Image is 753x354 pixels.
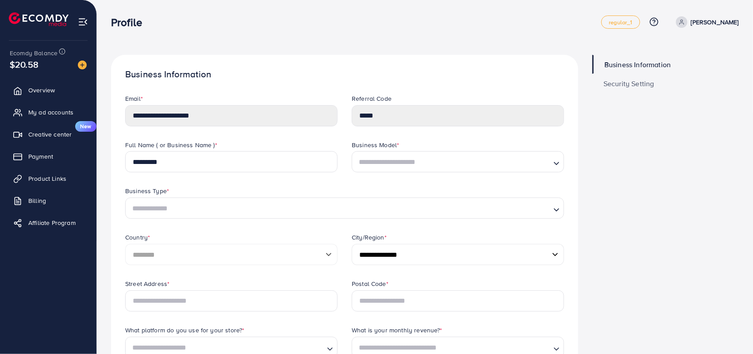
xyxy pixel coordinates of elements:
span: Product Links [28,174,66,183]
a: Billing [7,192,90,209]
a: [PERSON_NAME] [672,16,739,28]
img: menu [78,17,88,27]
a: My ad accounts [7,103,90,121]
label: What is your monthly revenue? [352,326,442,335]
label: Country [125,233,150,242]
span: Payment [28,152,53,161]
input: Search for option [356,156,550,169]
div: Search for option [352,151,564,172]
a: Creative centerNew [7,126,90,143]
span: Creative center [28,130,72,139]
a: Product Links [7,170,90,187]
iframe: Chat [715,314,746,347]
label: City/Region [352,233,387,242]
label: Postal Code [352,279,388,288]
div: Search for option [125,198,564,219]
span: Affiliate Program [28,218,76,227]
h3: Profile [111,16,149,29]
label: Email [125,94,143,103]
span: Security Setting [603,80,654,87]
label: Business Type [125,187,169,195]
span: $20.58 [10,58,38,71]
img: image [78,61,87,69]
a: Overview [7,81,90,99]
span: New [75,121,96,132]
label: Business Model [352,141,399,149]
a: Payment [7,148,90,165]
span: My ad accounts [28,108,73,117]
label: What platform do you use for your store? [125,326,245,335]
span: Business Information [604,61,671,68]
a: Affiliate Program [7,214,90,232]
span: Ecomdy Balance [10,49,58,57]
span: Overview [28,86,55,95]
label: Referral Code [352,94,392,103]
input: Search for option [129,202,550,216]
img: logo [9,12,69,26]
span: regular_1 [609,19,632,25]
p: [PERSON_NAME] [691,17,739,27]
label: Street Address [125,279,169,288]
span: Billing [28,196,46,205]
label: Full Name ( or Business Name ) [125,141,217,149]
a: regular_1 [601,15,640,29]
h1: Business Information [125,69,564,80]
